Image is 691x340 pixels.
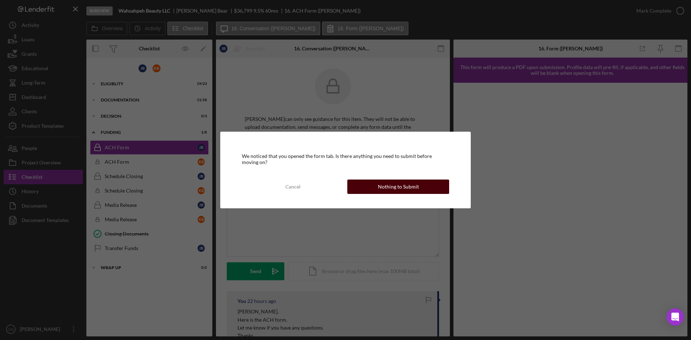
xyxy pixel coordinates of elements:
[347,180,449,194] button: Nothing to Submit
[667,308,684,326] div: Open Intercom Messenger
[285,180,301,194] div: Cancel
[242,180,344,194] button: Cancel
[378,180,419,194] div: Nothing to Submit
[242,153,449,165] div: We noticed that you opened the form tab. Is there anything you need to submit before moving on?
